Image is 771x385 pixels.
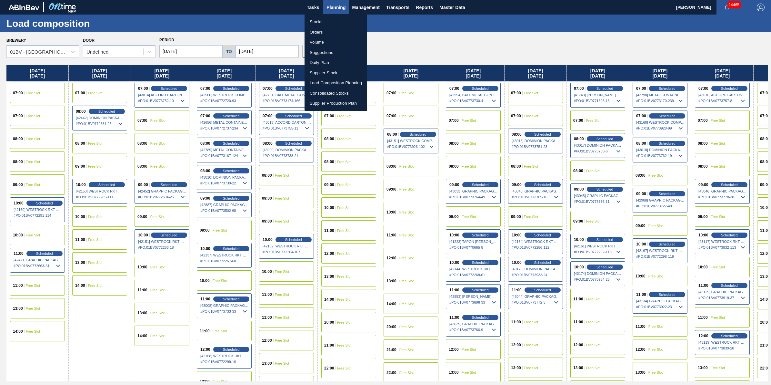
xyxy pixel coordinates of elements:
a: Consolidated Stocks [305,88,367,99]
a: Stocks [305,17,367,27]
a: Suggestions [305,47,367,58]
a: Daily Plan [305,57,367,68]
a: Orders [305,27,367,37]
a: Supplier Production Plan [305,98,367,109]
a: Volume [305,37,367,47]
a: Supplier Stock [305,68,367,78]
a: Load Composition Planning [305,78,367,88]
